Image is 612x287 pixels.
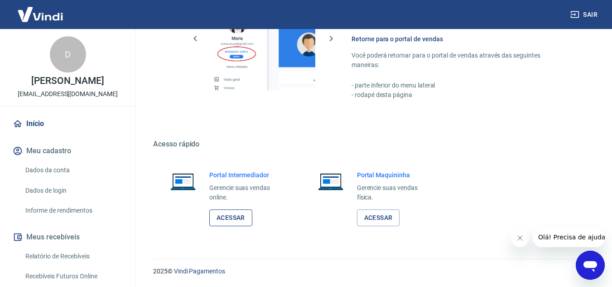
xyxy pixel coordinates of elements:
h6: Portal Intermediador [209,170,284,180]
p: [PERSON_NAME] [31,76,104,86]
a: Dados da conta [22,161,125,180]
img: Imagem de um notebook aberto [164,170,202,192]
a: Recebíveis Futuros Online [22,267,125,286]
iframe: Botão para abrir a janela de mensagens [576,251,605,280]
a: Dados de login [22,181,125,200]
iframe: Mensagem da empresa [533,227,605,247]
a: Relatório de Recebíveis [22,247,125,266]
button: Sair [569,6,601,23]
p: - rodapé desta página [352,90,569,100]
iframe: Fechar mensagem [511,229,529,247]
p: Gerencie suas vendas física. [357,183,432,202]
button: Meu cadastro [11,141,125,161]
span: Olá! Precisa de ajuda? [5,6,76,14]
h6: Portal Maquininha [357,170,432,180]
p: 2025 © [153,267,590,276]
a: Acessar [209,209,252,226]
button: Meus recebíveis [11,227,125,247]
p: - parte inferior do menu lateral [352,81,569,90]
p: [EMAIL_ADDRESS][DOMAIN_NAME] [18,89,118,99]
p: Você poderá retornar para o portal de vendas através das seguintes maneiras: [352,51,569,70]
img: Imagem de um notebook aberto [312,170,350,192]
p: Gerencie suas vendas online. [209,183,284,202]
div: D [50,36,86,73]
a: Acessar [357,209,400,226]
a: Informe de rendimentos [22,201,125,220]
img: Vindi [11,0,70,28]
h5: Acesso rápido [153,140,590,149]
a: Início [11,114,125,134]
a: Vindi Pagamentos [174,268,225,275]
h6: Retorne para o portal de vendas [352,34,569,44]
